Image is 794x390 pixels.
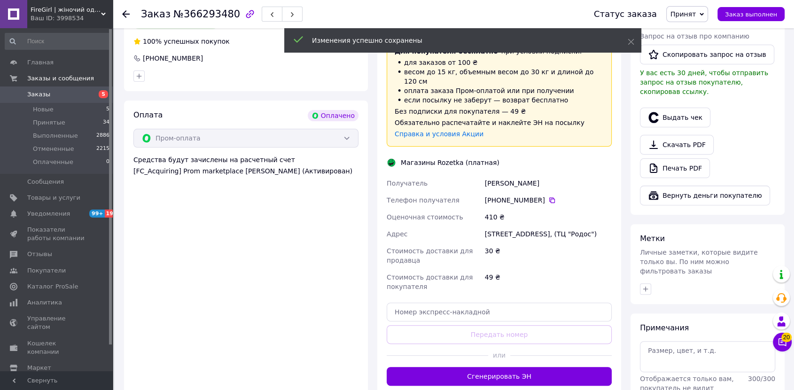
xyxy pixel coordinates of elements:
button: Выдать чек [640,108,710,127]
span: Телефон получателя [387,196,459,204]
span: Оплаченные [33,158,73,166]
div: 30 ₴ [483,242,614,269]
span: 5 [106,105,109,114]
span: Выполненные [33,132,78,140]
span: Стоимость доставки для покупателя [387,273,473,290]
span: Оплата [133,110,163,119]
li: оплата заказа Пром-оплатой или при получении [395,86,604,95]
div: Изменения успешно сохранены [312,36,604,45]
span: Маркет [27,364,51,372]
span: Заказы [27,90,50,99]
div: [STREET_ADDRESS], (ТЦ "Родос") [483,226,614,242]
button: Скопировать запрос на отзыв [640,45,774,64]
span: Заказы и сообщения [27,74,94,83]
span: Заказ [141,8,171,20]
button: Заказ выполнен [717,7,785,21]
span: №366293480 [173,8,240,20]
div: [PHONE_NUMBER] [142,54,204,63]
button: Чат с покупателем20 [773,333,792,351]
span: Получатель [387,179,428,187]
span: У вас есть 30 дней, чтобы отправить запрос на отзыв покупателю, скопировав ссылку. [640,69,768,95]
li: весом до 15 кг, объемным весом до 30 кг и длиной до 120 см [395,67,604,86]
div: успешных покупок [133,37,230,46]
span: 100% [143,38,162,45]
button: Сгенерировать ЭН [387,367,612,386]
span: Принятые [33,118,65,127]
span: Кошелек компании [27,339,87,356]
span: Товары и услуги [27,194,80,202]
span: Новые [33,105,54,114]
span: Сообщения [27,178,64,186]
span: 2886 [96,132,109,140]
li: для заказов от 100 ₴ [395,58,604,67]
input: Поиск [5,33,110,50]
div: Без подписки для покупателя — 49 ₴ [395,107,604,116]
input: Номер экспресс-накладной [387,303,612,321]
span: Показатели работы компании [27,226,87,242]
span: Личные заметки, которые видите только вы. По ним можно фильтровать заказы [640,249,758,275]
span: Уведомления [27,210,70,218]
div: Средства будут зачислены на расчетный счет [133,155,358,176]
div: Вернуться назад [122,9,130,19]
span: 300 / 300 [748,375,775,382]
span: Покупатели [27,266,66,275]
span: 20 [781,332,792,341]
span: Управление сайтом [27,314,87,331]
span: Каталог ProSale [27,282,78,291]
li: если посылку не заберут — возврат бесплатно [395,95,604,105]
span: Адрес [387,230,407,238]
span: 2215 [96,145,109,153]
span: Принят [670,10,696,18]
div: [PHONE_NUMBER] [485,195,612,205]
span: Оценочная стоимость [387,213,463,221]
div: 410 ₴ [483,209,614,226]
div: Статус заказа [594,9,657,19]
span: Метки [640,234,665,243]
span: Аналитика [27,298,62,307]
a: Печать PDF [640,158,710,178]
span: или [488,351,511,360]
span: 34 [103,118,109,127]
div: Магазины Rozetka (платная) [398,158,502,167]
span: 5 [99,90,108,98]
span: 0 [106,158,109,166]
span: 19 [105,210,116,218]
div: Оплачено [308,110,358,121]
button: Вернуть деньги покупателю [640,186,770,205]
span: Отзывы [27,250,52,258]
div: 49 ₴ [483,269,614,295]
div: [FC_Acquiring] Prom marketplace [PERSON_NAME] (Активирован) [133,166,358,176]
div: Обязательно распечатайте и наклейте ЭН на посылку [395,118,604,127]
a: Справка и условия Акции [395,130,483,138]
span: Заказ выполнен [725,11,777,18]
span: Стоимость доставки для продавца [387,247,473,264]
span: Запрос на отзыв про компанию [640,32,749,40]
span: FireGirl | жіночий одяг [31,6,101,14]
span: Отмененные [33,145,74,153]
span: 99+ [89,210,105,218]
div: Ваш ID: 3998534 [31,14,113,23]
span: Главная [27,58,54,67]
a: Скачать PDF [640,135,714,155]
span: Примечания [640,323,689,332]
div: [PERSON_NAME] [483,175,614,192]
